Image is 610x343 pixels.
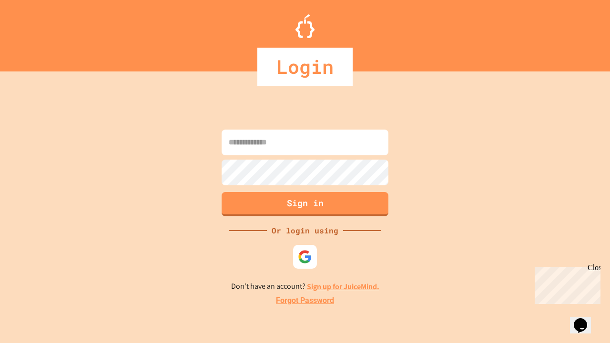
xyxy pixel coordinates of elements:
iframe: chat widget [570,305,600,333]
iframe: chat widget [531,263,600,304]
div: Login [257,48,353,86]
img: Logo.svg [295,14,315,38]
a: Forgot Password [276,295,334,306]
div: Or login using [267,225,343,236]
p: Don't have an account? [231,281,379,293]
div: Chat with us now!Close [4,4,66,61]
a: Sign up for JuiceMind. [307,282,379,292]
button: Sign in [222,192,388,216]
img: google-icon.svg [298,250,312,264]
